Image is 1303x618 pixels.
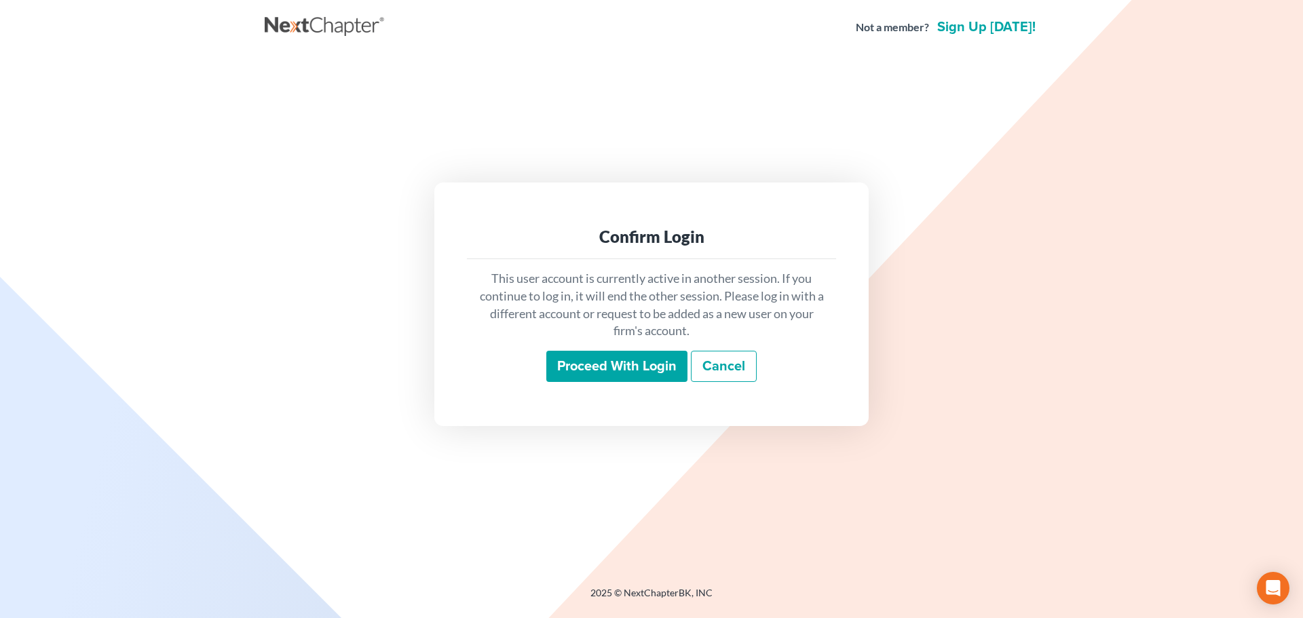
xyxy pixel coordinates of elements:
[691,351,757,382] a: Cancel
[478,270,825,340] p: This user account is currently active in another session. If you continue to log in, it will end ...
[478,226,825,248] div: Confirm Login
[546,351,687,382] input: Proceed with login
[856,20,929,35] strong: Not a member?
[934,20,1038,34] a: Sign up [DATE]!
[1257,572,1289,604] div: Open Intercom Messenger
[265,586,1038,611] div: 2025 © NextChapterBK, INC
